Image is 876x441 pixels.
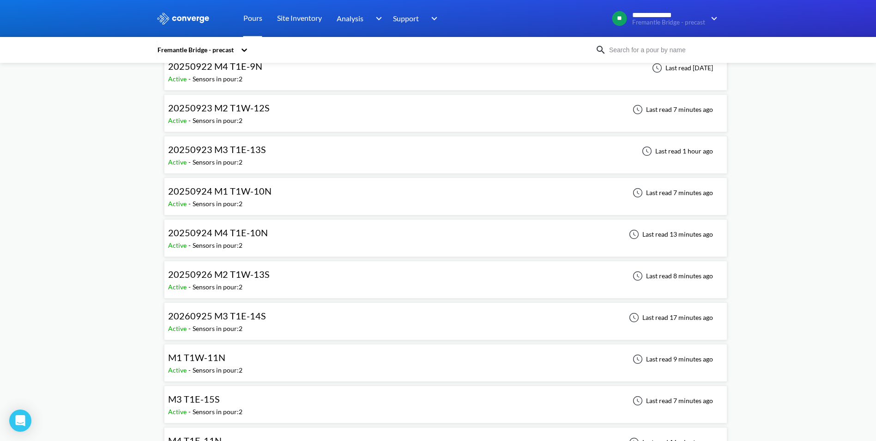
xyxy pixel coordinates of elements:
[193,365,242,375] div: Sensors in pour: 2
[188,408,193,416] span: -
[193,282,242,292] div: Sensors in pour: 2
[628,104,716,115] div: Last read 7 minutes ago
[168,393,220,404] span: M3 T1E-15S
[168,408,188,416] span: Active
[164,63,727,71] a: 20250922 M4 T1E-9NActive-Sensors in pour:2Last read [DATE]
[193,116,242,126] div: Sensors in pour: 2
[193,240,242,251] div: Sensors in pour: 2
[188,116,193,124] span: -
[637,146,716,157] div: Last read 1 hour ago
[628,270,716,282] div: Last read 8 minutes ago
[157,45,236,55] div: Fremantle Bridge - precast
[188,283,193,291] span: -
[393,12,419,24] span: Support
[168,269,270,280] span: 20250926 M2 T1W-13S
[168,366,188,374] span: Active
[164,355,727,362] a: M1 T1W-11NActive-Sensors in pour:2Last read 9 minutes ago
[168,241,188,249] span: Active
[188,158,193,166] span: -
[188,75,193,83] span: -
[168,61,262,72] span: 20250922 M4 T1E-9N
[647,62,716,73] div: Last read [DATE]
[164,230,727,238] a: 20250924 M4 T1E-10NActive-Sensors in pour:2Last read 13 minutes ago
[632,19,705,26] span: Fremantle Bridge - precast
[164,396,727,404] a: M3 T1E-15SActive-Sensors in pour:2Last read 7 minutes ago
[157,12,210,24] img: logo_ewhite.svg
[168,283,188,291] span: Active
[168,158,188,166] span: Active
[168,325,188,332] span: Active
[188,241,193,249] span: -
[425,13,440,24] img: downArrow.svg
[164,105,727,113] a: 20250923 M2 T1W-12SActive-Sensors in pour:2Last read 7 minutes ago
[188,325,193,332] span: -
[168,144,266,155] span: 20250923 M3 T1E-13S
[193,407,242,417] div: Sensors in pour: 2
[168,200,188,208] span: Active
[193,199,242,209] div: Sensors in pour: 2
[628,354,716,365] div: Last read 9 minutes ago
[193,74,242,84] div: Sensors in pour: 2
[168,185,272,196] span: 20250924 M1 T1W-10N
[188,200,193,208] span: -
[193,324,242,334] div: Sensors in pour: 2
[369,13,384,24] img: downArrow.svg
[168,310,266,321] span: 20260925 M3 T1E-14S
[168,352,225,363] span: M1 T1W-11N
[168,75,188,83] span: Active
[606,45,718,55] input: Search for a pour by name
[628,395,716,406] div: Last read 7 minutes ago
[188,366,193,374] span: -
[168,116,188,124] span: Active
[164,271,727,279] a: 20250926 M2 T1W-13SActive-Sensors in pour:2Last read 8 minutes ago
[624,312,716,323] div: Last read 17 minutes ago
[164,188,727,196] a: 20250924 M1 T1W-10NActive-Sensors in pour:2Last read 7 minutes ago
[168,102,270,113] span: 20250923 M2 T1W-12S
[168,227,268,238] span: 20250924 M4 T1E-10N
[624,229,716,240] div: Last read 13 minutes ago
[337,12,363,24] span: Analysis
[628,187,716,198] div: Last read 7 minutes ago
[9,410,31,432] div: Open Intercom Messenger
[164,313,727,321] a: 20260925 M3 T1E-14SActive-Sensors in pour:2Last read 17 minutes ago
[164,147,727,154] a: 20250923 M3 T1E-13SActive-Sensors in pour:2Last read 1 hour ago
[193,157,242,167] div: Sensors in pour: 2
[595,44,606,55] img: icon-search.svg
[705,13,720,24] img: downArrow.svg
